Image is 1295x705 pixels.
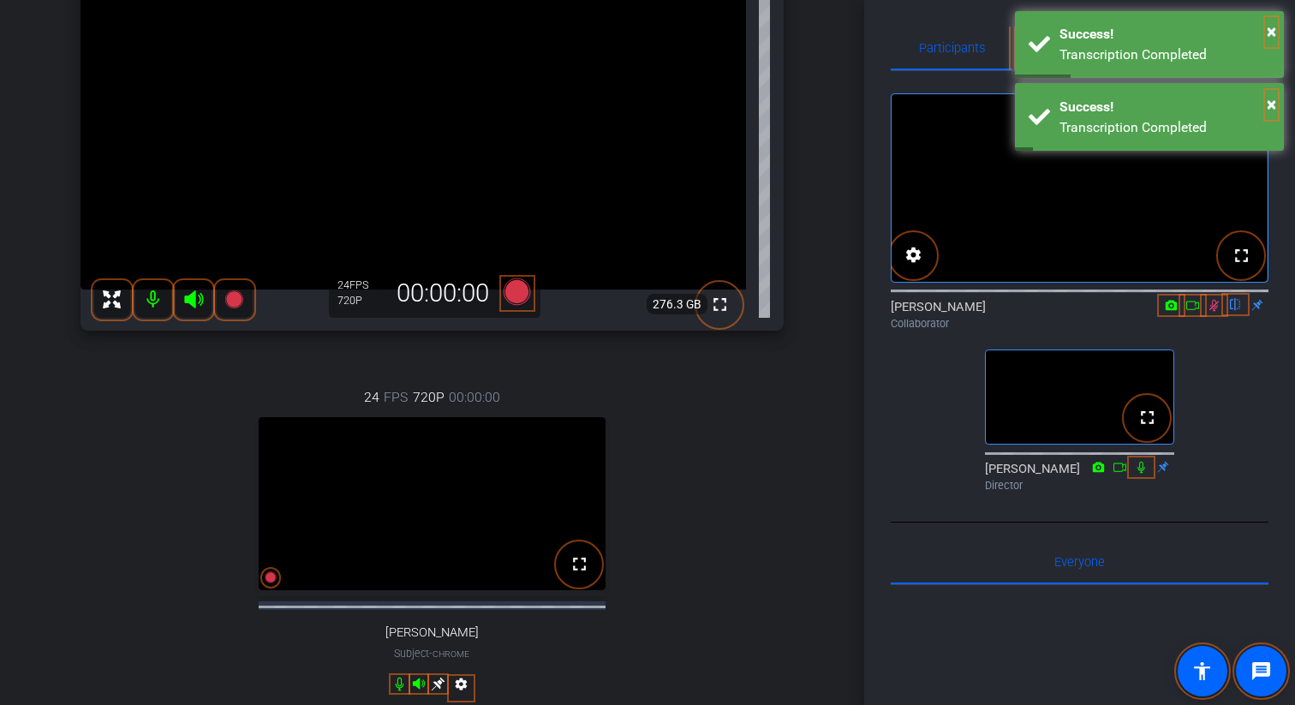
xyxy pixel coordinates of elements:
[349,278,368,291] span: FPS
[1137,407,1158,428] mat-icon: fullscreen
[385,625,479,641] span: [PERSON_NAME]
[337,278,382,293] div: 24
[1054,556,1105,569] span: Everyone
[337,294,382,308] div: 720P
[1250,660,1272,682] mat-icon: message
[709,294,731,315] mat-icon: fullscreen
[1267,92,1276,118] button: Close
[1267,94,1276,115] span: ×
[1059,45,1270,65] div: Transcription Completed
[891,316,1268,332] div: Collaborator
[364,387,379,407] span: 24
[449,387,500,407] span: 00:00:00
[1231,245,1252,266] mat-icon: fullscreen
[383,278,503,309] div: 00:00:00
[1191,660,1213,682] mat-icon: accessibility
[429,647,433,660] span: -
[1267,21,1276,42] span: ×
[394,646,469,662] span: Subject
[919,42,985,55] span: Participants
[1225,296,1246,313] mat-icon: flip
[384,387,408,407] span: FPS
[451,678,472,699] mat-icon: settings
[891,297,1268,332] div: [PERSON_NAME]
[1059,97,1270,117] div: Success!
[569,553,590,575] mat-icon: fullscreen
[1267,19,1276,45] button: Close
[1059,24,1270,45] div: Success!
[985,478,1173,494] div: Director
[433,648,469,660] span: Chrome
[647,294,707,315] span: 276.3 GB
[1059,117,1270,138] div: Transcription Completed
[413,387,445,407] span: 720P
[903,245,924,266] mat-icon: settings
[985,459,1173,494] div: [PERSON_NAME]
